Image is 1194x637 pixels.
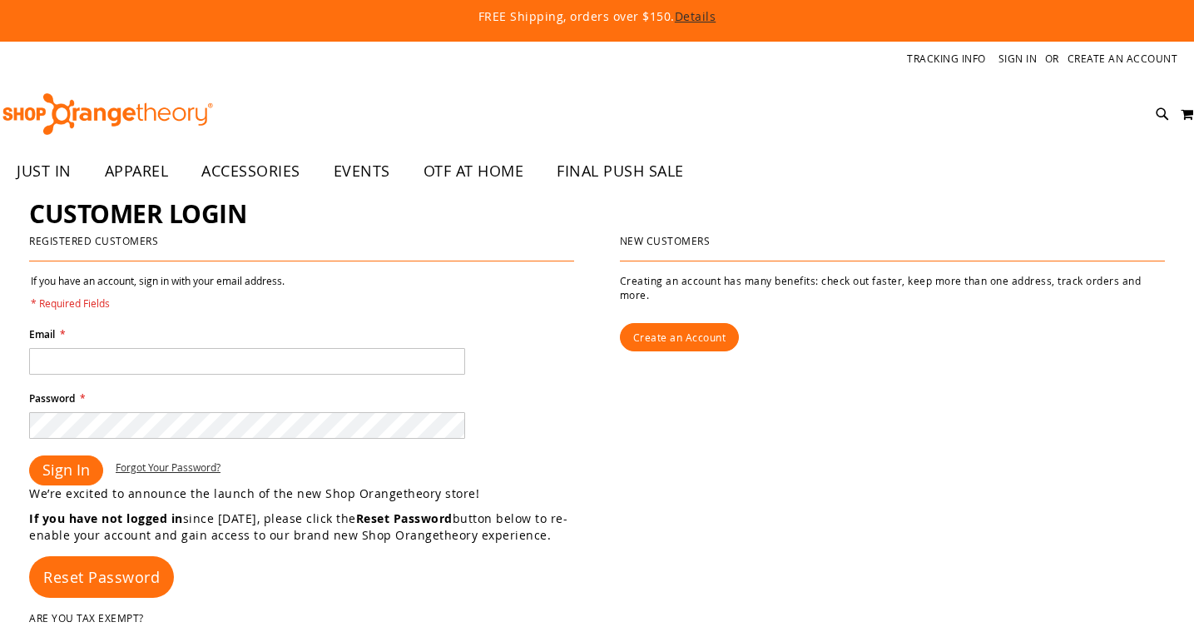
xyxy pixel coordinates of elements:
a: Create an Account [1068,52,1178,66]
span: Forgot Your Password? [116,460,220,474]
a: OTF AT HOME [407,152,541,191]
span: ACCESSORIES [201,152,300,190]
span: Reset Password [43,567,160,587]
a: Details [675,8,716,24]
p: Creating an account has many benefits: check out faster, keep more than one address, track orders... [620,274,1165,302]
a: Reset Password [29,556,174,598]
span: JUST IN [17,152,72,190]
strong: New Customers [620,234,711,247]
span: * Required Fields [31,296,285,311]
p: FREE Shipping, orders over $150. [98,8,1097,25]
p: We’re excited to announce the launch of the new Shop Orangetheory store! [29,485,597,502]
span: Email [29,327,55,341]
a: EVENTS [317,152,407,191]
span: Sign In [42,460,90,480]
span: APPAREL [105,152,169,190]
a: Forgot Your Password? [116,460,220,475]
span: EVENTS [334,152,390,190]
a: ACCESSORIES [185,152,317,191]
a: FINAL PUSH SALE [540,152,701,191]
legend: If you have an account, sign in with your email address. [29,274,286,311]
strong: Reset Password [356,510,453,526]
span: OTF AT HOME [424,152,524,190]
strong: If you have not logged in [29,510,183,526]
a: Create an Account [620,323,740,351]
button: Sign In [29,455,103,485]
span: FINAL PUSH SALE [557,152,684,190]
strong: Are You Tax Exempt? [29,611,144,625]
a: Sign In [998,52,1038,66]
span: Password [29,391,75,406]
span: Create an Account [633,331,726,344]
a: APPAREL [88,152,186,191]
strong: Registered Customers [29,234,158,247]
span: Customer Login [29,197,246,231]
a: Tracking Info [907,52,986,66]
p: since [DATE], please click the button below to re-enable your account and gain access to our bran... [29,510,597,544]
